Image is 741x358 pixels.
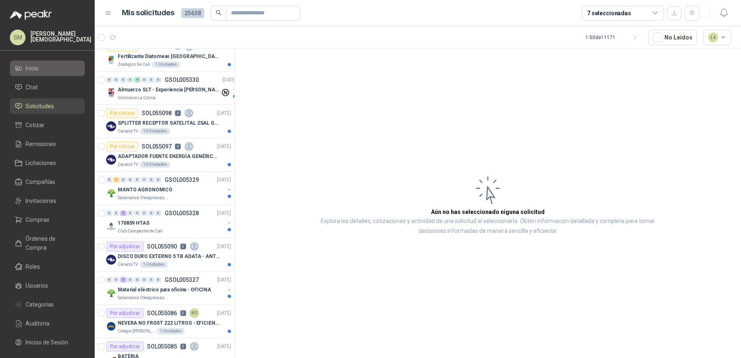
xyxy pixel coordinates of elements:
div: 10 Unidades [140,128,170,135]
span: search [216,10,221,16]
div: SM [10,30,26,45]
span: Roles [26,262,40,271]
a: Órdenes de Compra [10,231,85,256]
p: [DATE] [217,243,231,251]
a: Compañías [10,174,85,190]
p: SOL055097 [142,144,172,149]
p: 170859 HTAS [118,219,149,227]
img: Company Logo [106,221,116,231]
img: Company Logo [106,288,116,298]
div: 1 Unidades [152,61,180,68]
p: 2 [180,244,186,249]
span: Licitaciones [26,158,56,167]
div: 0 [141,177,147,183]
a: 0 0 0 0 4 0 0 0 GSOL005330[DATE] Company LogoAlmuerzo SLT - Experiencia [PERSON_NAME]Gimnasio La ... [106,75,238,101]
p: Almuerzo SLT - Experiencia [PERSON_NAME] [118,86,220,94]
a: Chat [10,79,85,95]
div: 0 [120,77,126,83]
div: 0 [155,77,161,83]
div: Por cotizar [106,108,138,118]
p: 2 [180,344,186,349]
span: Cotizar [26,121,44,130]
p: [DATE] [217,276,231,284]
a: Por adjudicarSOL0550862NO[DATE] Company LogoNEVERA NO FROST 222 LITROS - EFICIENCIA ENERGETICA AC... [95,305,234,338]
h3: Aún no has seleccionado niguna solicitud [431,207,545,216]
div: 1 Unidades [156,328,185,335]
div: 5 [120,210,126,216]
span: Chat [26,83,38,92]
p: [DATE] [217,176,231,184]
p: SPLITTER RECEPTOR SATELITAL 2SAL GT-SP21 [118,119,220,127]
div: 0 [148,210,154,216]
span: Invitaciones [26,196,56,205]
div: 0 [113,210,119,216]
p: Club Campestre de Cali [118,228,163,235]
a: 0 0 3 0 0 0 0 0 GSOL005327[DATE] Company LogoMaterial eléctrico para oficina - OFICINASalamanca O... [106,275,233,301]
div: Por cotizar [106,142,138,151]
p: GSOL005328 [165,210,199,216]
p: SOL055086 [147,310,177,316]
p: DISCO DURO EXTERNO 5 TB ADATA - ANTIGOLPES [118,253,220,260]
p: Salamanca Oleaginosas SAS [118,195,170,201]
span: Remisiones [26,139,56,149]
p: GSOL005330 [165,77,199,83]
p: [DATE] [217,143,231,151]
p: Fertilizante Diatomeas [GEOGRAPHIC_DATA] 25kg Polvo [118,53,220,60]
p: MANTO AGRONOMICO [118,186,172,194]
p: [DATE] [217,343,231,351]
img: Company Logo [106,255,116,265]
p: GSOL005329 [165,177,199,183]
a: Por cotizarSOL0550970[DATE] Company LogoADAPTADOR FUENTE ENERGÍA GENÉRICO 24V 1ACaracol TV10 Unid... [95,138,234,172]
a: 0 0 5 0 0 0 0 0 GSOL005328[DATE] Company Logo170859 HTASClub Campestre de Cali [106,208,233,235]
a: Licitaciones [10,155,85,171]
p: 0 [175,144,181,149]
p: Caracol TV [118,161,138,168]
p: Colegio [PERSON_NAME] [118,328,155,335]
a: Inicios de Sesión [10,335,85,350]
div: 0 [134,210,140,216]
p: [DATE] [217,109,231,117]
div: 0 [113,77,119,83]
div: 3 [120,277,126,283]
p: NEVERA NO FROST 222 LITROS - EFICIENCIA ENERGETICA A [118,319,220,327]
div: 0 [155,210,161,216]
a: Por cotizarSOL0550980[DATE] Company LogoSPLITTER RECEPTOR SATELITAL 2SAL GT-SP21Caracol TV10 Unid... [95,105,234,138]
span: 25638 [181,8,204,18]
div: 4 [134,77,140,83]
p: SOL055085 [147,344,177,349]
span: Inicio [26,64,39,73]
div: Por adjudicar [106,308,144,318]
div: 0 [127,277,133,283]
p: SOL055090 [147,244,177,249]
div: 0 [127,77,133,83]
a: Compras [10,212,85,228]
a: Remisiones [10,136,85,152]
span: Categorías [26,300,54,309]
span: Auditoria [26,319,49,328]
div: 0 [155,177,161,183]
span: Compañías [26,177,55,186]
div: Por adjudicar [106,242,144,251]
div: 0 [127,177,133,183]
div: 1 - 50 de 11171 [585,31,642,44]
p: GSOL005327 [165,277,199,283]
div: 0 [141,77,147,83]
a: Por adjudicarSOL0550902[DATE] Company LogoDISCO DURO EXTERNO 5 TB ADATA - ANTIGOLPESCaracol TV1 U... [95,238,234,272]
p: SOL055098 [142,110,172,116]
p: Explora los detalles, cotizaciones y actividad de una solicitud al seleccionarla. Obtén informaci... [317,216,659,236]
div: 0 [134,277,140,283]
p: Zoologico De Cali [118,61,150,68]
div: 1 Unidades [140,261,168,268]
p: Material eléctrico para oficina - OFICINA [118,286,211,294]
p: [DATE] [217,309,231,317]
img: Company Logo [106,55,116,65]
div: 0 [113,277,119,283]
a: Roles [10,259,85,274]
div: Por adjudicar [106,342,144,351]
img: Company Logo [106,121,116,131]
p: 0 [175,110,181,116]
p: SOL055103 [142,44,172,49]
a: 0 1 0 0 0 0 0 0 GSOL005329[DATE] Company LogoMANTO AGRONOMICOSalamanca Oleaginosas SAS [106,175,233,201]
div: 0 [148,277,154,283]
p: Gimnasio La Colina [118,95,156,101]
